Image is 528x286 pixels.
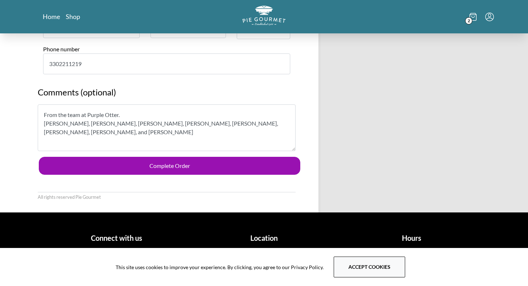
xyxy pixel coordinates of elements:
[334,257,405,277] button: Accept cookies
[242,6,286,28] a: Logo
[43,12,60,21] a: Home
[341,233,482,243] h1: Hours
[43,53,290,74] input: Phone number
[39,157,300,175] button: Complete Order
[465,17,472,24] span: 2
[66,12,80,21] a: Shop
[242,6,286,25] img: logo
[485,13,494,21] button: Menu
[38,194,101,201] li: All rights reserved Pie Gourmet
[38,86,296,104] h2: Comments (optional)
[116,263,324,271] span: This site uses cookies to improve your experience. By clicking, you agree to our Privacy Policy.
[43,46,80,52] label: Phone number
[38,104,296,151] textarea: From the team at Purple Otter. [PERSON_NAME], [PERSON_NAME], [PERSON_NAME], [PERSON_NAME], [PERSO...
[193,233,335,243] h1: Location
[46,233,187,243] h1: Connect with us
